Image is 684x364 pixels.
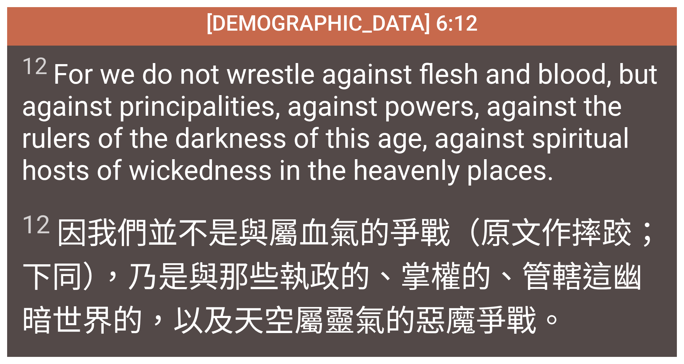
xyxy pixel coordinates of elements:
wg235: 與 [22,259,643,339]
wg4655: 世界 [52,303,567,339]
wg2032: 屬靈氣的 [294,303,567,339]
wg3823: ；下同），乃是 [22,215,662,339]
span: [DEMOGRAPHIC_DATA] 6:12 [206,11,478,36]
wg3756: 是 [22,215,662,339]
span: 因 [22,208,662,340]
span: For we do not wrestle against flesh and blood, but against principalities, against powers, agains... [22,53,662,187]
sup: 12 [22,210,50,239]
wg4152: 惡魔 [415,303,567,339]
wg4314: 那些執政的 [22,259,643,339]
sup: 12 [22,53,47,80]
wg3754: 我們 [22,215,662,339]
wg4314: 血氣的爭戰（原文作摔跤 [22,215,662,339]
wg4189: 爭戰。 [476,303,567,339]
wg165: 的，以及天空 [113,303,567,339]
wg2076: 與屬 [22,215,662,339]
wg2254: 並不 [22,215,662,339]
